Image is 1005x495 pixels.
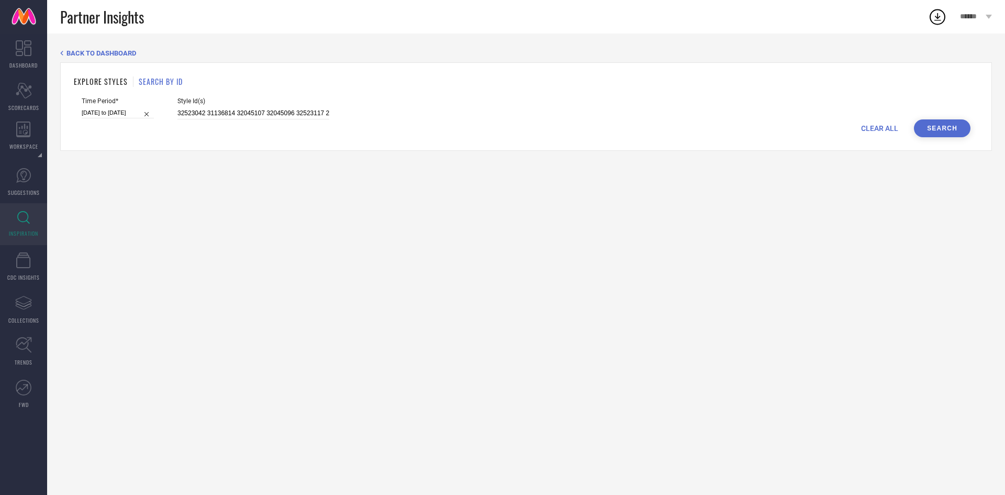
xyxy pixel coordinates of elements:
span: INSPIRATION [9,229,38,237]
input: Select time period [82,107,154,118]
span: FWD [19,401,29,409]
div: Open download list [928,7,947,26]
h1: EXPLORE STYLES [74,76,128,87]
span: COLLECTIONS [8,316,39,324]
button: Search [914,119,970,137]
input: Enter comma separated style ids e.g. 12345, 67890 [177,107,329,119]
span: CDC INSIGHTS [7,273,40,281]
span: DASHBOARD [9,61,38,69]
h1: SEARCH BY ID [139,76,183,87]
div: Back TO Dashboard [60,49,992,57]
span: SCORECARDS [8,104,39,112]
span: Partner Insights [60,6,144,28]
span: CLEAR ALL [861,124,898,133]
span: Style Id(s) [177,97,329,105]
span: BACK TO DASHBOARD [66,49,136,57]
span: Time Period* [82,97,154,105]
span: SUGGESTIONS [8,189,40,196]
span: TRENDS [15,358,32,366]
span: WORKSPACE [9,142,38,150]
